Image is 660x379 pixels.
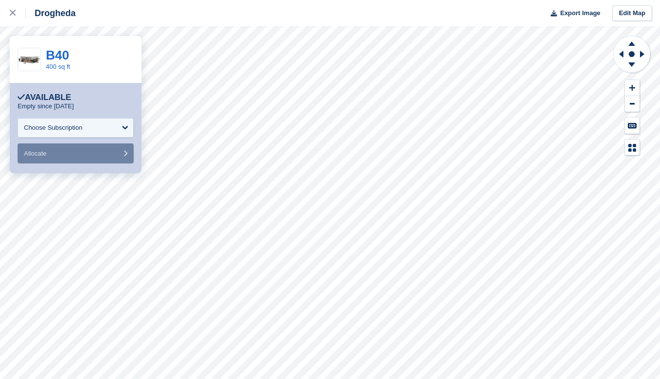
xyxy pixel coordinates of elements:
[24,123,82,133] div: Choose Subscription
[18,51,40,68] img: 400-sqft-unit%20(1).jpg
[560,8,600,18] span: Export Image
[612,5,652,21] a: Edit Map
[24,150,46,157] span: Allocate
[545,5,600,21] button: Export Image
[18,93,71,102] div: Available
[46,48,69,62] a: B40
[26,7,76,19] div: Drogheda
[625,80,640,96] button: Zoom In
[46,63,70,70] a: 400 sq ft
[625,118,640,134] button: Keyboard Shortcuts
[18,102,74,110] p: Empty since [DATE]
[625,96,640,112] button: Zoom Out
[18,143,134,163] button: Allocate
[625,140,640,156] button: Map Legend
